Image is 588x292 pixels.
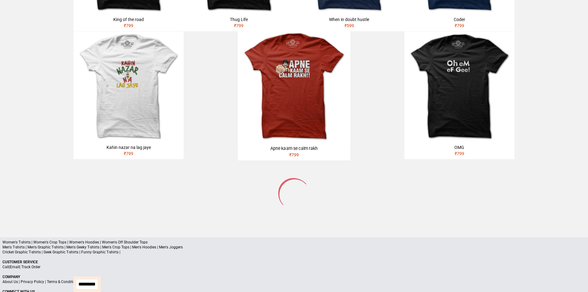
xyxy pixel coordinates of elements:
img: APNE-KAAM-SE-CALM.jpg [238,30,350,143]
a: Track Order [21,265,40,269]
span: ₹ 799 [234,23,244,28]
span: ₹ 799 [289,152,299,157]
div: Coder [407,16,512,23]
p: Cricket Graphic T-shirts | Geek Graphic T-shirts | Funny Graphic T-shirts | [2,250,586,255]
a: Call [2,265,9,269]
a: Email [10,265,19,269]
a: About Us [2,280,18,284]
span: ₹ 799 [124,151,133,156]
img: omg.jpg [404,32,515,142]
span: ₹ 799 [455,23,464,28]
span: ₹ 799 [455,151,464,156]
p: | | | [2,279,586,284]
div: Thug Life [186,16,291,23]
p: Women's T-shirts | Women's Crop Tops | Women's Hoodies | Women's Off Shoulder Tops [2,240,586,245]
div: King of the road [76,16,181,23]
p: | | [2,264,586,269]
div: OMG [407,144,512,150]
div: Kahin nazar na lag jaye [76,144,181,150]
span: ₹ 799 [124,23,133,28]
p: Customer Service [2,260,586,264]
a: Privacy Policy [21,280,44,284]
a: Apne kaam se calm rakh₹799 [238,30,350,160]
div: Apne kaam se calm rakh [240,145,348,151]
img: kahin-nazar-na-lag-jaye.jpg [73,32,184,142]
p: Company [2,274,586,279]
div: When in doubt hustle [297,16,402,23]
span: ₹ 599 [344,23,354,28]
a: OMG₹799 [404,32,515,159]
a: Terms & Conditions [47,280,79,284]
p: Men's T-shirts | Men's Graphic T-shirts | Men's Geeky T-shirts | Men's Crop Tops | Men's Hoodies ... [2,245,586,250]
a: Kahin nazar na lag jaye₹799 [73,32,184,159]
